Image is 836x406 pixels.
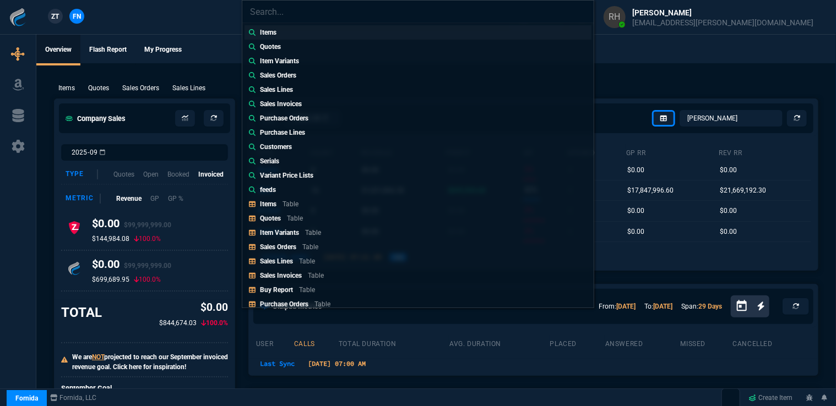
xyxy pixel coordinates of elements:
p: Items [260,28,276,37]
p: Table [299,286,315,294]
p: Buy Report [260,286,293,294]
p: Quotes [260,215,281,222]
p: Sales Invoices [260,99,302,109]
a: msbcCompanyName [47,393,100,403]
p: Table [305,229,321,237]
p: Sales Invoices [260,272,302,279]
p: Items [260,200,276,208]
p: Quotes [260,42,281,52]
p: Item Variants [260,229,299,237]
p: Table [314,300,330,308]
p: Item Variants [260,56,299,66]
p: Serials [260,156,279,166]
p: Table [299,257,315,265]
p: Table [308,272,324,279]
p: Purchase Orders [260,113,308,123]
p: Variant Price Lists [260,171,313,180]
a: Create Item [745,389,797,406]
p: Table [283,200,298,208]
p: Sales Lines [260,257,293,265]
p: Table [287,215,303,222]
p: feeds [260,185,276,195]
p: Sales Orders [260,70,296,80]
p: Purchase Lines [260,128,305,138]
p: Purchase Orders [260,300,308,308]
input: Search... [242,1,594,23]
p: Table [302,243,318,251]
p: Sales Orders [260,243,296,251]
p: Sales Lines [260,85,293,95]
p: Customers [260,142,292,152]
